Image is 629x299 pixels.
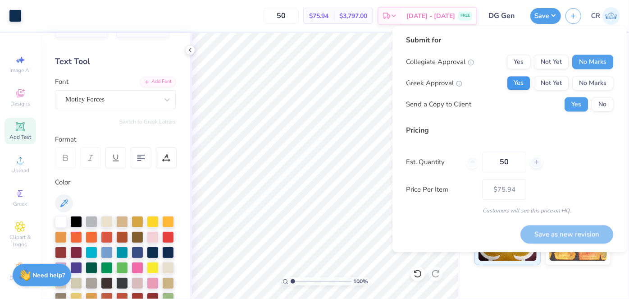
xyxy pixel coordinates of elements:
button: Yes [565,97,588,111]
span: $3,797.00 [339,11,367,21]
input: Untitled Design [482,7,526,25]
button: No Marks [572,55,613,69]
input: – – [483,152,526,172]
div: Pricing [406,125,613,136]
span: Clipart & logos [5,234,36,248]
span: Greek [14,200,27,207]
span: CR [591,11,600,21]
span: Personalized Numbers [132,21,164,33]
div: Greek Approval [406,78,462,88]
div: Customers will see this price on HQ. [406,207,613,215]
button: Yes [507,55,530,69]
span: Designs [10,100,30,107]
div: Submit for [406,35,613,46]
span: [DATE] - [DATE] [406,11,455,21]
div: Format [55,134,177,145]
label: Est. Quantity [406,157,460,167]
button: Not Yet [534,55,569,69]
span: $75.94 [309,11,328,21]
strong: Need help? [33,271,65,280]
span: FREE [460,13,470,19]
div: Text Tool [55,55,176,68]
span: Image AI [10,67,31,74]
span: Upload [11,167,29,174]
div: Color [55,177,176,188]
a: CR [591,7,620,25]
button: Switch to Greek Letters [119,118,176,125]
button: No [592,97,613,111]
label: Font [55,77,68,87]
img: Caleigh Roy [602,7,620,25]
span: Add Text [9,133,31,141]
input: – – [264,8,299,24]
span: Decorate [9,274,31,281]
button: Yes [507,76,530,90]
label: Price Per Item [406,184,476,195]
span: 100 % [354,277,368,285]
span: Personalized Names [71,21,103,33]
div: Collegiate Approval [406,57,474,67]
button: No Marks [572,76,613,90]
button: Not Yet [534,76,569,90]
div: Send a Copy to Client [406,99,471,110]
div: Add Font [140,77,176,87]
button: Save [530,8,561,24]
